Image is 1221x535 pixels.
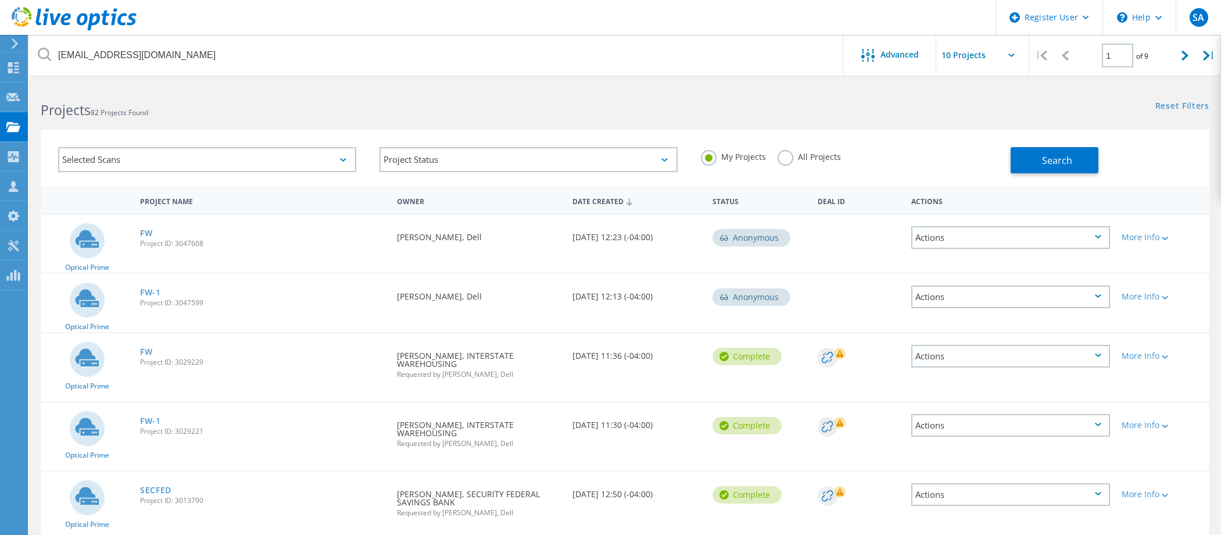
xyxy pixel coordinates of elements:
[905,190,1116,211] div: Actions
[391,333,567,390] div: [PERSON_NAME], INTERSTATE WAREHOUSING
[778,150,841,161] label: All Projects
[911,483,1110,506] div: Actions
[140,417,161,425] a: FW-1
[65,383,109,390] span: Optical Prime
[140,299,385,306] span: Project ID: 3047599
[1117,12,1127,23] svg: \n
[65,521,109,528] span: Optical Prime
[140,497,385,504] span: Project ID: 3013790
[1122,421,1204,429] div: More Info
[65,264,109,271] span: Optical Prime
[140,240,385,247] span: Project ID: 3047608
[880,51,919,59] span: Advanced
[701,150,766,161] label: My Projects
[140,428,385,435] span: Project ID: 3029221
[911,414,1110,437] div: Actions
[712,288,790,306] div: Anonymous
[65,452,109,459] span: Optical Prime
[567,402,707,441] div: [DATE] 11:30 (-04:00)
[1122,233,1204,241] div: More Info
[91,108,148,117] span: 82 Projects Found
[712,348,782,365] div: Complete
[707,190,812,211] div: Status
[567,215,707,253] div: [DATE] 12:23 (-04:00)
[1122,293,1204,301] div: More Info
[391,274,567,312] div: [PERSON_NAME], Dell
[567,274,707,312] div: [DATE] 12:13 (-04:00)
[140,348,152,356] a: FW
[911,226,1110,249] div: Actions
[1042,154,1072,167] span: Search
[140,359,385,366] span: Project ID: 3029229
[140,288,161,297] a: FW-1
[391,190,567,211] div: Owner
[1155,102,1209,112] a: Reset Filters
[29,35,844,76] input: Search projects by name, owner, ID, company, etc
[12,24,137,33] a: Live Optics Dashboard
[567,333,707,372] div: [DATE] 11:36 (-04:00)
[140,229,152,237] a: FW
[1122,490,1204,498] div: More Info
[391,215,567,253] div: [PERSON_NAME], Dell
[712,486,782,504] div: Complete
[41,101,91,119] b: Projects
[1197,35,1221,76] div: |
[712,417,782,434] div: Complete
[391,472,567,528] div: [PERSON_NAME], SECURITY FEDERAL SAVINGS BANK
[567,190,707,212] div: Date Created
[567,472,707,510] div: [DATE] 12:50 (-04:00)
[379,147,678,172] div: Project Status
[1136,51,1148,61] span: of 9
[140,486,171,494] a: SECFED
[911,345,1110,368] div: Actions
[712,229,790,247] div: Anonymous
[1011,147,1098,173] button: Search
[1029,35,1053,76] div: |
[391,402,567,459] div: [PERSON_NAME], INTERSTATE WAREHOUSING
[1193,13,1204,22] span: SA
[397,371,561,378] span: Requested by [PERSON_NAME], Dell
[65,323,109,330] span: Optical Prime
[911,286,1110,308] div: Actions
[1122,352,1204,360] div: More Info
[134,190,391,211] div: Project Name
[397,509,561,516] span: Requested by [PERSON_NAME], Dell
[58,147,356,172] div: Selected Scans
[397,440,561,447] span: Requested by [PERSON_NAME], Dell
[812,190,905,211] div: Deal Id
